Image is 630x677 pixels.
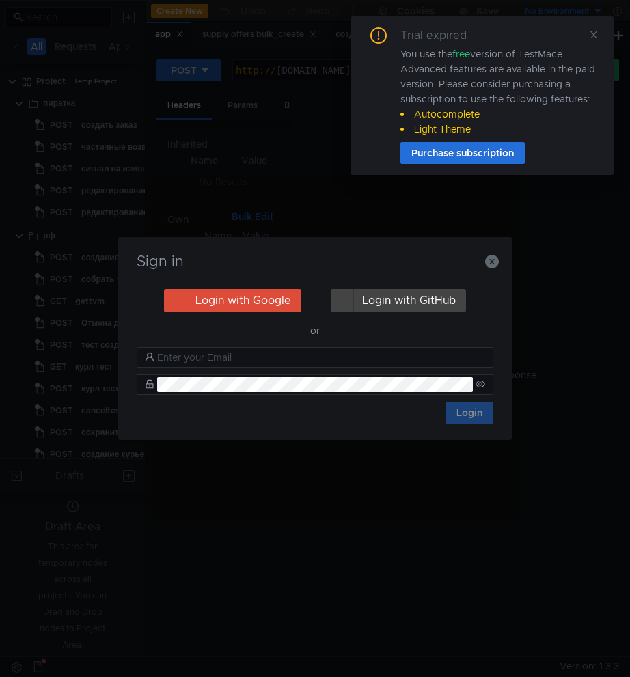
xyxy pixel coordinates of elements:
input: Enter your Email [157,350,485,365]
li: Autocomplete [400,107,597,122]
div: — or — [137,322,493,339]
h3: Sign in [135,253,495,270]
button: Login with Google [164,289,301,312]
span: free [452,48,470,60]
div: You use the version of TestMace. Advanced features are available in the paid version. Please cons... [400,46,597,137]
div: Trial expired [400,27,483,44]
button: Purchase subscription [400,142,525,164]
li: Light Theme [400,122,597,137]
button: Login with GitHub [331,289,466,312]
